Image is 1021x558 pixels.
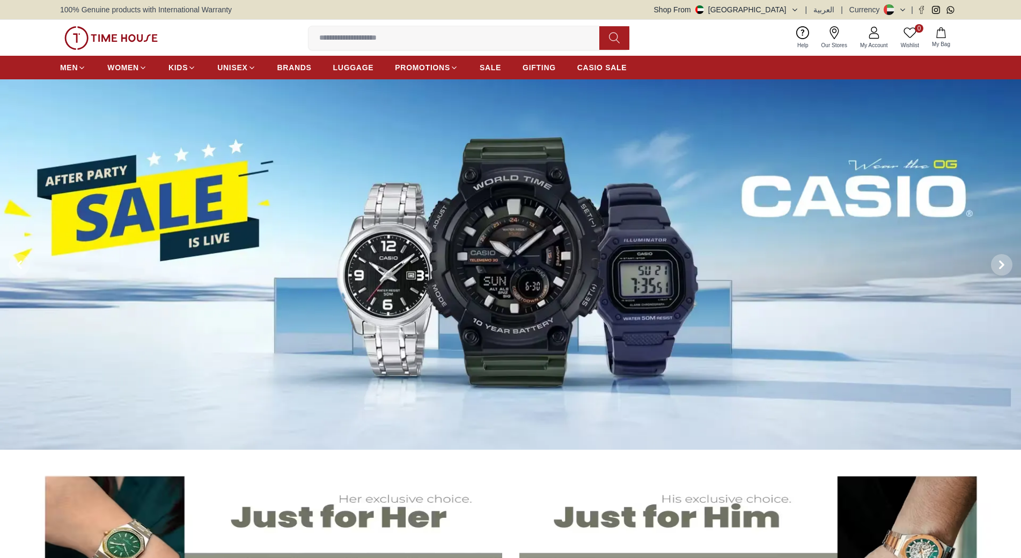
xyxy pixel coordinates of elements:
[849,4,884,15] div: Currency
[217,58,255,77] a: UNISEX
[925,25,957,50] button: My Bag
[60,4,232,15] span: 100% Genuine products with International Warranty
[793,41,813,49] span: Help
[577,62,627,73] span: CASIO SALE
[805,4,807,15] span: |
[523,58,556,77] a: GIFTING
[911,4,913,15] span: |
[928,40,954,48] span: My Bag
[277,58,312,77] a: BRANDS
[894,24,925,51] a: 0Wishlist
[817,41,851,49] span: Our Stores
[60,58,86,77] a: MEN
[523,62,556,73] span: GIFTING
[577,58,627,77] a: CASIO SALE
[946,6,954,14] a: Whatsapp
[60,62,78,73] span: MEN
[695,5,704,14] img: United Arab Emirates
[168,58,196,77] a: KIDS
[395,58,458,77] a: PROMOTIONS
[932,6,940,14] a: Instagram
[333,58,374,77] a: LUGGAGE
[917,6,925,14] a: Facebook
[815,24,854,51] a: Our Stores
[791,24,815,51] a: Help
[333,62,374,73] span: LUGGAGE
[856,41,892,49] span: My Account
[217,62,247,73] span: UNISEX
[654,4,799,15] button: Shop From[GEOGRAPHIC_DATA]
[168,62,188,73] span: KIDS
[107,62,139,73] span: WOMEN
[64,26,158,50] img: ...
[897,41,923,49] span: Wishlist
[395,62,450,73] span: PROMOTIONS
[813,4,834,15] button: العربية
[480,62,501,73] span: SALE
[480,58,501,77] a: SALE
[841,4,843,15] span: |
[915,24,923,33] span: 0
[107,58,147,77] a: WOMEN
[277,62,312,73] span: BRANDS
